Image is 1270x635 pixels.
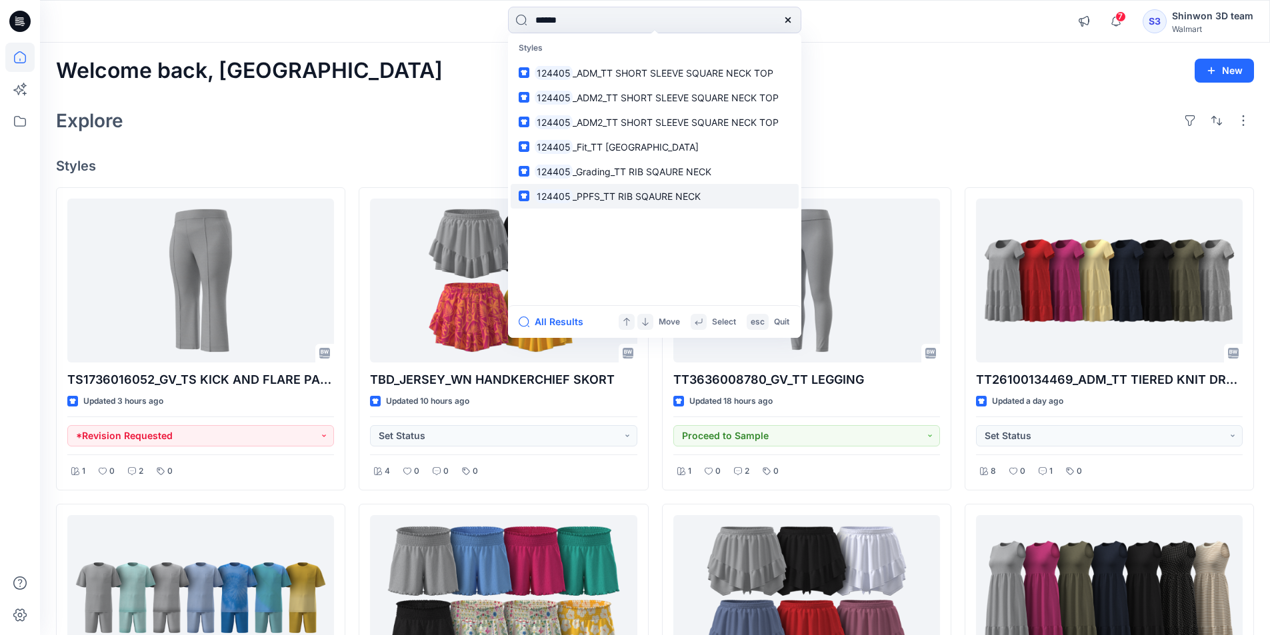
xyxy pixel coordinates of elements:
[535,189,573,204] mark: 124405
[1077,464,1082,478] p: 0
[573,191,701,202] span: _PPFS_TT RIB SQAURE NECK
[511,36,799,61] p: Styles
[712,315,736,329] p: Select
[773,464,779,478] p: 0
[535,115,573,130] mark: 124405
[511,184,799,209] a: 124405_PPFS_TT RIB SQAURE NECK
[745,464,749,478] p: 2
[1143,9,1167,33] div: S3
[573,67,773,79] span: _ADM_TT SHORT SLEEVE SQUARE NECK TOP
[689,394,773,408] p: Updated 18 hours ago
[1049,464,1053,478] p: 1
[414,464,419,478] p: 0
[56,158,1254,174] h4: Styles
[573,117,779,128] span: _ADM2_TT SHORT SLEEVE SQUARE NECK TOP
[573,141,699,153] span: _Fit_TT [GEOGRAPHIC_DATA]
[1172,8,1253,24] div: Shinwon 3D team
[56,110,123,131] h2: Explore
[1020,464,1025,478] p: 0
[991,464,996,478] p: 8
[386,394,469,408] p: Updated 10 hours ago
[83,394,163,408] p: Updated 3 hours ago
[511,61,799,85] a: 124405_ADM_TT SHORT SLEEVE SQUARE NECK TOP
[443,464,449,478] p: 0
[67,370,334,389] p: TS1736016052_GV_TS KICK AND FLARE PANT
[385,464,390,478] p: 4
[370,370,637,389] p: TBD_JERSEY_WN HANDKERCHIEF SKORT
[976,370,1243,389] p: TT26100134469_ADM_TT TIERED KNIT DRESS
[535,139,573,155] mark: 124405
[774,315,789,329] p: Quit
[673,199,940,363] a: TT3636008780_GV_TT LEGGING
[715,464,721,478] p: 0
[992,394,1063,408] p: Updated a day ago
[573,166,711,177] span: _Grading_TT RIB SQAURE NECK
[751,315,765,329] p: esc
[1115,11,1126,22] span: 7
[573,92,779,103] span: _ADM2_TT SHORT SLEEVE SQUARE NECK TOP
[1172,24,1253,34] div: Walmart
[688,464,691,478] p: 1
[139,464,143,478] p: 2
[370,199,637,363] a: TBD_JERSEY_WN HANDKERCHIEF SKORT
[167,464,173,478] p: 0
[82,464,85,478] p: 1
[473,464,478,478] p: 0
[511,110,799,135] a: 124405_ADM2_TT SHORT SLEEVE SQUARE NECK TOP
[1195,59,1254,83] button: New
[56,59,443,83] h2: Welcome back, [GEOGRAPHIC_DATA]
[109,464,115,478] p: 0
[659,315,680,329] p: Move
[67,199,334,363] a: TS1736016052_GV_TS KICK AND FLARE PANT
[511,135,799,159] a: 124405_Fit_TT [GEOGRAPHIC_DATA]
[535,90,573,105] mark: 124405
[519,314,592,330] button: All Results
[535,164,573,179] mark: 124405
[511,159,799,184] a: 124405_Grading_TT RIB SQAURE NECK
[511,85,799,110] a: 124405_ADM2_TT SHORT SLEEVE SQUARE NECK TOP
[673,370,940,389] p: TT3636008780_GV_TT LEGGING
[976,199,1243,363] a: TT26100134469_ADM_TT TIERED KNIT DRESS
[535,65,573,81] mark: 124405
